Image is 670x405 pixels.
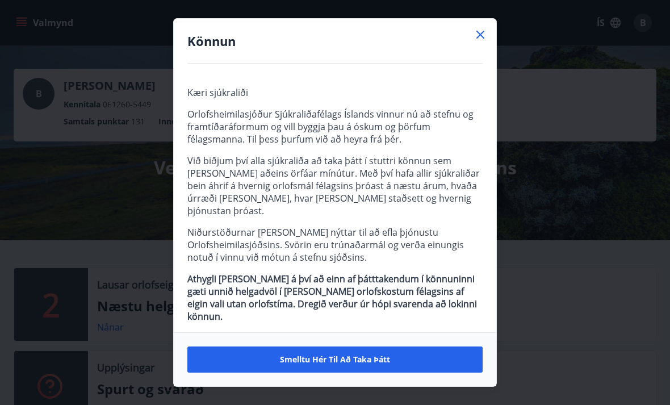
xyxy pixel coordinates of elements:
[187,86,483,99] p: Kæri sjúkraliði
[187,32,483,49] h4: Könnun
[187,273,477,323] strong: Athygli [PERSON_NAME] á því að einn af þátttakendum í könnuninni gæti unnið helgadvöl í [PERSON_N...
[280,354,390,365] span: Smelltu hér til að taka þátt
[187,155,483,217] p: Við biðjum því alla sjúkraliða að taka þátt í stuttri könnun sem [PERSON_NAME] aðeins örfáar mínú...
[187,108,483,145] p: Orlofsheimilasjóður Sjúkraliðafélags Íslands vinnur nú að stefnu og framtíðaráformum og vill bygg...
[187,226,483,264] p: Niðurstöðurnar [PERSON_NAME] nýttar til að efla þjónustu Orlofsheimilasjóðsins. Svörin eru trúnað...
[187,346,483,373] button: Smelltu hér til að taka þátt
